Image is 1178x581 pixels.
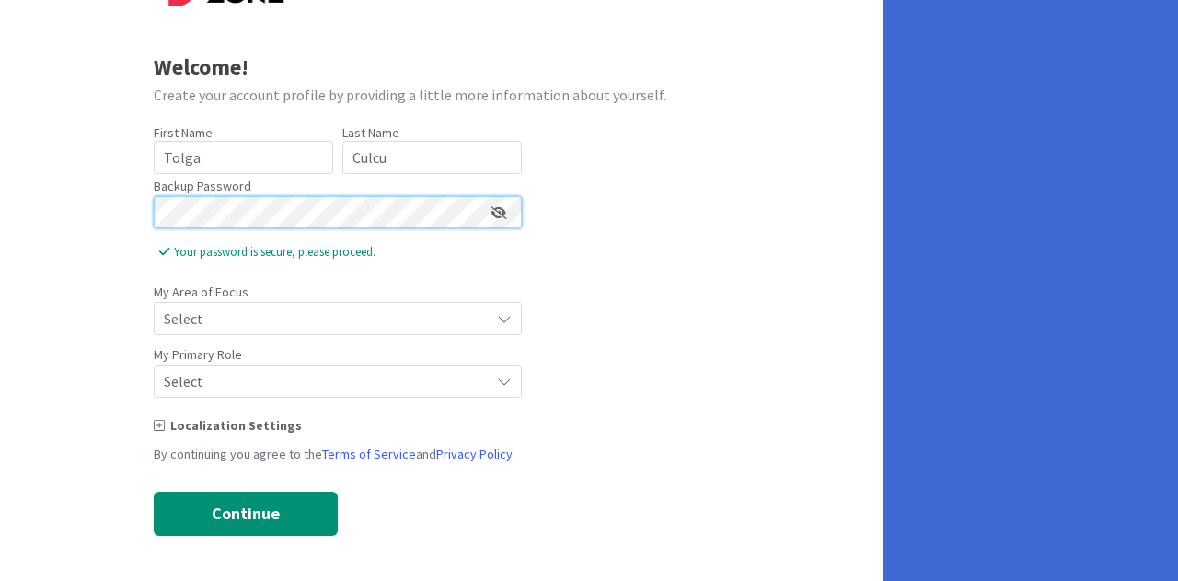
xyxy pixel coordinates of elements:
[164,306,480,331] span: Select
[154,283,248,302] label: My Area of Focus
[154,124,213,141] label: First Name
[154,416,731,436] div: Localization Settings
[342,124,399,141] label: Last Name
[154,51,731,84] div: Welcome!
[159,243,522,261] span: Your password is secure, please proceed.
[436,446,513,462] a: Privacy Policy
[154,492,338,536] button: Continue
[154,345,242,365] label: My Primary Role
[154,177,251,196] label: Backup Password
[154,84,731,106] div: Create your account profile by providing a little more information about yourself.
[154,445,731,464] div: By continuing you agree to the and
[164,368,480,394] span: Select
[322,446,416,462] a: Terms of Service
